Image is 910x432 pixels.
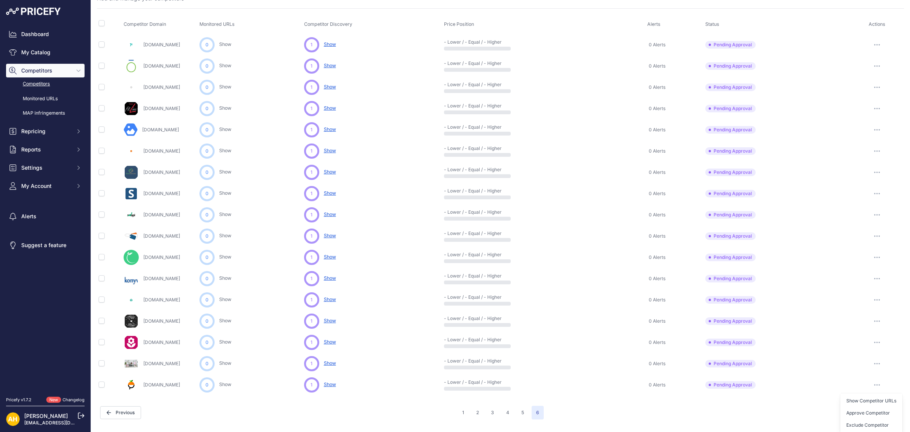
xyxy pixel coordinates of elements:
[444,188,493,194] p: - Lower / - Equal / - Higher
[143,233,180,239] a: [DOMAIN_NAME]
[143,297,180,303] a: [DOMAIN_NAME]
[705,317,756,325] span: Pending Approval
[219,190,231,196] a: Show
[647,21,661,27] span: Alerts
[649,382,665,388] span: 0 Alerts
[143,361,180,366] a: [DOMAIN_NAME]
[219,105,231,111] a: Show
[143,254,180,260] a: [DOMAIN_NAME]
[444,358,493,364] p: - Lower / - Equal / - Higher
[206,275,209,282] span: 0
[311,169,312,176] span: 1
[472,406,483,419] button: Go to page 2
[444,209,493,215] p: - Lower / - Equal / - Higher
[649,127,665,133] span: 0 Alerts
[21,67,71,74] span: Competitors
[705,105,756,112] span: Pending Approval
[705,211,756,219] span: Pending Approval
[206,254,209,261] span: 0
[219,254,231,260] a: Show
[219,296,231,302] a: Show
[206,84,209,91] span: 0
[21,164,71,172] span: Settings
[324,84,336,90] span: Show
[6,107,85,120] a: MAP infringements
[6,210,85,223] a: Alerts
[6,397,31,403] div: Pricefy v1.7.2
[311,254,312,261] span: 1
[324,169,336,175] span: Show
[324,318,336,323] span: Show
[324,105,336,111] span: Show
[444,103,493,109] p: - Lower / - Equal / - Higher
[206,126,209,133] span: 0
[311,339,312,346] span: 1
[311,63,312,69] span: 1
[206,190,209,197] span: 0
[444,379,493,385] p: - Lower / - Equal / - Higher
[649,361,665,367] span: 0 Alerts
[649,191,665,197] span: 0 Alerts
[100,406,141,419] button: Previous
[206,360,209,367] span: 0
[840,419,902,431] button: Exclude Competitor
[517,406,529,419] button: Go to page 5
[444,21,474,27] span: Price Position
[21,182,71,190] span: My Account
[219,211,231,217] a: Show
[444,39,493,45] p: - Lower / - Equal / - Higher
[649,297,665,303] span: 0 Alerts
[324,339,336,345] span: Show
[324,211,336,217] span: Show
[311,382,312,388] span: 1
[324,360,336,366] span: Show
[219,41,231,47] a: Show
[143,318,180,324] a: [DOMAIN_NAME]
[649,233,665,239] span: 0 Alerts
[444,315,493,322] p: - Lower / - Equal / - Higher
[63,397,85,402] a: Changelog
[324,148,336,153] span: Show
[311,126,312,133] span: 1
[143,276,180,281] a: [DOMAIN_NAME]
[219,233,231,238] a: Show
[206,63,209,69] span: 0
[486,406,499,419] button: Go to page 3
[444,230,493,236] p: - Lower / - Equal / - Higher
[311,190,312,197] span: 1
[649,63,665,69] span: 0 Alerts
[21,146,71,153] span: Reports
[324,254,336,260] span: Show
[6,8,61,15] img: Pricefy Logo
[324,63,336,68] span: Show
[649,84,665,90] span: 0 Alerts
[444,167,493,173] p: - Lower / - Equal / - Higher
[705,126,756,134] span: Pending Approval
[649,212,665,218] span: 0 Alerts
[311,84,312,91] span: 1
[324,296,336,302] span: Show
[143,339,180,345] a: [DOMAIN_NAME]
[206,296,209,303] span: 0
[6,143,85,156] button: Reports
[143,212,180,218] a: [DOMAIN_NAME]
[705,169,756,176] span: Pending Approval
[206,233,209,240] span: 0
[219,63,231,68] a: Show
[649,339,665,345] span: 0 Alerts
[143,191,180,196] a: [DOMAIN_NAME]
[304,21,352,27] span: Competitor Discovery
[705,62,756,70] span: Pending Approval
[143,42,180,47] a: [DOMAIN_NAME]
[124,21,166,27] span: Competitor Domain
[219,148,231,153] a: Show
[324,275,336,281] span: Show
[324,190,336,196] span: Show
[6,64,85,77] button: Competitors
[705,84,756,91] span: Pending Approval
[206,41,209,48] span: 0
[206,318,209,325] span: 0
[705,275,756,282] span: Pending Approval
[705,190,756,197] span: Pending Approval
[705,254,756,261] span: Pending Approval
